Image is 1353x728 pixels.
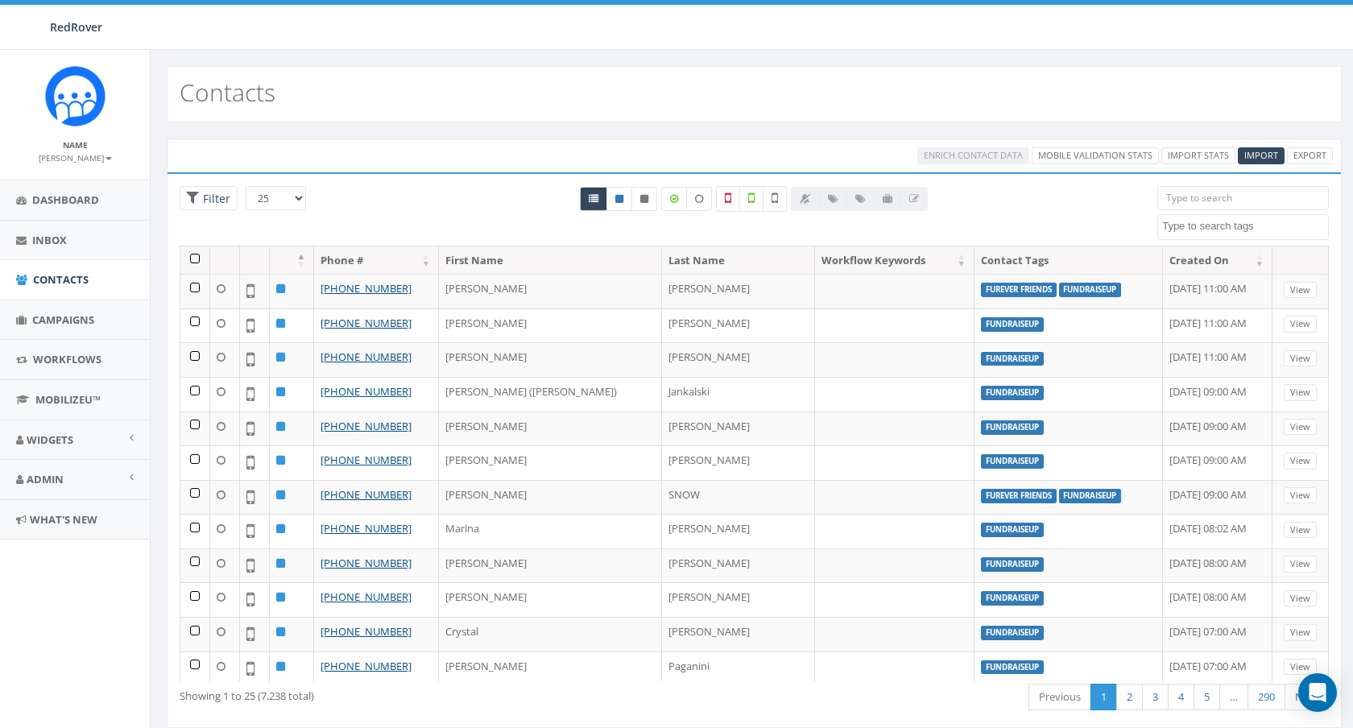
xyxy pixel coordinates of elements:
a: Active [606,187,632,211]
a: View [1284,419,1317,436]
label: FundraiseUp [981,386,1044,400]
a: Mobile Validation Stats [1032,147,1159,164]
span: Campaigns [32,312,94,327]
td: Crystal [439,617,662,651]
span: Filter [199,191,230,206]
a: View [1284,453,1317,469]
td: [PERSON_NAME] [662,582,815,617]
a: [PHONE_NUMBER] [321,384,412,399]
small: Name [63,139,88,151]
a: [PHONE_NUMBER] [321,589,412,604]
label: FundraiseUp [981,352,1044,366]
td: [PERSON_NAME] [439,651,662,686]
a: [PHONE_NUMBER] [321,556,412,570]
a: [PHONE_NUMBER] [321,521,412,536]
td: [PERSON_NAME] [439,582,662,617]
td: [PERSON_NAME] [439,308,662,343]
td: [PERSON_NAME] [662,617,815,651]
td: [PERSON_NAME] [662,548,815,583]
a: View [1284,590,1317,607]
a: View [1284,282,1317,299]
td: Marina [439,514,662,548]
span: What's New [30,512,97,527]
label: FundraiseUp [981,317,1044,332]
td: [PERSON_NAME] [662,445,815,480]
label: Data Enriched [661,187,687,211]
td: [PERSON_NAME] [439,480,662,515]
a: 4 [1168,684,1194,710]
span: Inbox [32,233,67,247]
td: [DATE] 09:00 AM [1163,377,1272,412]
label: Data not Enriched [686,187,712,211]
a: View [1284,384,1317,401]
a: [PHONE_NUMBER] [321,419,412,433]
i: This phone number is subscribed and will receive texts. [615,194,623,204]
a: Import [1238,147,1285,164]
textarea: Search [1162,219,1328,234]
td: [PERSON_NAME] [662,342,815,377]
td: [DATE] 11:00 AM [1163,308,1272,343]
th: Phone #: activate to sort column ascending [314,246,439,275]
span: MobilizeU™ [35,392,101,407]
a: View [1284,522,1317,539]
label: FundraiseUp [1059,489,1122,503]
label: Not Validated [763,186,787,212]
td: SNOW [662,480,815,515]
a: 290 [1247,684,1285,710]
small: [PERSON_NAME] [39,152,112,163]
td: [DATE] 08:00 AM [1163,548,1272,583]
a: 2 [1116,684,1143,710]
td: [PERSON_NAME] [439,412,662,446]
a: View [1284,556,1317,573]
td: [PERSON_NAME] ([PERSON_NAME]) [439,377,662,412]
td: [PERSON_NAME] [439,548,662,583]
a: [PHONE_NUMBER] [321,487,412,502]
a: 5 [1194,684,1220,710]
img: Rally_Corp_Icon.png [45,66,106,126]
span: Workflows [33,352,101,366]
td: [PERSON_NAME] [439,342,662,377]
td: [DATE] 09:00 AM [1163,412,1272,446]
td: [DATE] 09:00 AM [1163,480,1272,515]
td: [PERSON_NAME] [439,445,662,480]
h2: Contacts [180,79,275,105]
span: Admin [27,472,64,486]
span: Import [1244,149,1278,161]
a: Previous [1028,684,1091,710]
a: [PERSON_NAME] [39,150,112,164]
a: View [1284,316,1317,333]
td: [DATE] 08:02 AM [1163,514,1272,548]
span: Contacts [33,272,89,287]
label: FundraiseUp [981,557,1044,572]
label: FundraiseUp [981,660,1044,675]
label: FundraiseUp [981,420,1044,435]
a: 1 [1090,684,1117,710]
td: [DATE] 11:00 AM [1163,342,1272,377]
a: Export [1287,147,1333,164]
a: [PHONE_NUMBER] [321,624,412,639]
label: FundraiseUp [981,454,1044,469]
label: FundraiseUp [981,523,1044,537]
label: Furever Friends [981,283,1057,297]
td: Jankalski [662,377,815,412]
td: [DATE] 08:00 AM [1163,582,1272,617]
label: FundraiseUp [1059,283,1122,297]
span: Dashboard [32,192,99,207]
a: All contacts [580,187,607,211]
th: First Name [439,246,662,275]
span: Advance Filter [180,186,238,211]
a: 3 [1142,684,1169,710]
th: Workflow Keywords: activate to sort column ascending [815,246,974,275]
th: Created On: activate to sort column ascending [1163,246,1272,275]
td: [PERSON_NAME] [662,514,815,548]
a: [PHONE_NUMBER] [321,316,412,330]
th: Contact Tags [974,246,1163,275]
a: View [1284,624,1317,641]
a: Next [1285,684,1329,710]
a: [PHONE_NUMBER] [321,659,412,673]
td: [PERSON_NAME] [662,274,815,308]
i: This phone number is unsubscribed and has opted-out of all texts. [640,194,648,204]
label: Furever Friends [981,489,1057,503]
a: … [1219,684,1248,710]
label: FundraiseUp [981,591,1044,606]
